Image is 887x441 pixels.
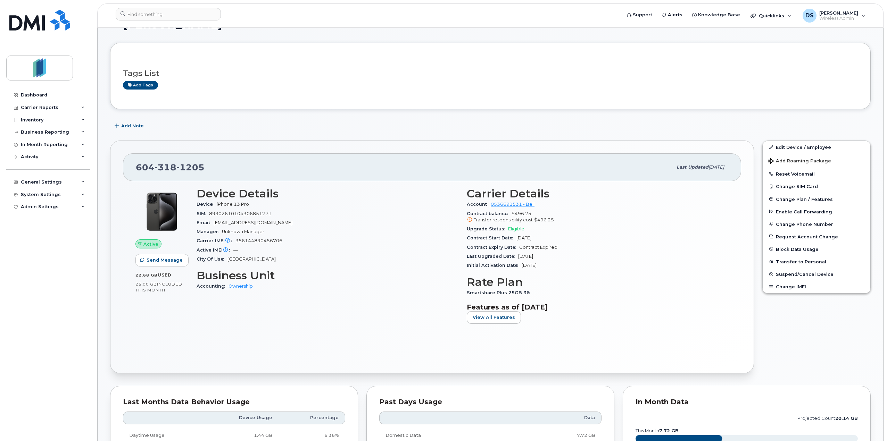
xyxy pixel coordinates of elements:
span: Unknown Manager [222,229,264,234]
input: Find something... [116,8,221,20]
span: Support [633,11,652,18]
span: [PERSON_NAME] [819,10,858,16]
tspan: 20.14 GB [835,416,858,421]
span: SIM [197,211,209,216]
span: Wireless Admin [819,16,858,21]
a: Alerts [657,8,687,22]
a: Knowledge Base [687,8,745,22]
span: Change Plan / Features [776,196,833,202]
span: 25.00 GB [135,282,157,287]
span: [DATE] [518,254,533,259]
span: [DATE] [516,235,531,240]
h3: Features as of [DATE] [467,303,729,311]
h3: Carrier Details [467,187,729,200]
button: Add Note [110,120,150,132]
span: [GEOGRAPHIC_DATA] [227,256,276,262]
span: Alerts [668,11,682,18]
span: Account [467,202,491,207]
h3: Business Unit [197,269,458,282]
span: — [233,247,238,253]
span: $496.25 [534,217,554,222]
button: Enable Call Forwarding [763,205,870,218]
span: [DATE] [708,164,724,170]
button: Change Plan / Features [763,193,870,205]
div: Quicklinks [746,9,796,23]
button: Change SIM Card [763,180,870,193]
span: 318 [155,162,176,172]
span: Send Message [147,257,183,263]
button: Change Phone Number [763,218,870,230]
span: Enable Call Forwarding [776,209,832,214]
span: Carrier IMEI [197,238,235,243]
span: Active IMEI [197,247,233,253]
button: Request Account Change [763,230,870,243]
span: Contract Start Date [467,235,516,240]
button: Reset Voicemail [763,168,870,180]
span: View All Features [473,314,515,321]
span: 604 [136,162,205,172]
a: 0536691531 - Bell [491,202,534,207]
text: this month [635,428,679,433]
span: [EMAIL_ADDRESS][DOMAIN_NAME] [214,220,292,225]
span: Device [197,202,217,207]
span: Accounting [197,283,229,289]
span: Contract Expiry Date [467,245,519,250]
span: used [158,272,172,278]
button: Add Roaming Package [763,153,870,168]
span: Add Roaming Package [768,158,831,165]
span: 356144890456706 [235,238,282,243]
img: iPhone_15_Pro_Black.png [141,191,183,232]
span: Suspend/Cancel Device [776,272,834,277]
a: Ownership [229,283,253,289]
span: Knowledge Base [698,11,740,18]
span: Last Upgraded Date [467,254,518,259]
h3: Tags List [123,69,858,78]
span: Active [143,241,158,247]
span: City Of Use [197,256,227,262]
span: iPhone 13 Pro [217,202,249,207]
span: $496.25 [467,211,729,223]
span: Initial Activation Date [467,263,522,268]
span: 1205 [176,162,205,172]
span: Contract Expired [519,245,557,250]
button: View All Features [467,311,521,324]
span: Manager [197,229,222,234]
button: Change IMEI [763,280,870,293]
a: Support [622,8,657,22]
div: Past Days Usage [379,399,602,406]
div: Last Months Data Behavior Usage [123,399,345,406]
a: Add tags [123,81,158,90]
span: Transfer responsibility cost [474,217,533,222]
button: Transfer to Personal [763,255,870,268]
span: Quicklinks [759,13,784,18]
a: Edit Device / Employee [763,141,870,153]
span: Contract balance [467,211,512,216]
span: 22.68 GB [135,273,158,278]
h3: Device Details [197,187,458,200]
span: 89302610104306851771 [209,211,272,216]
h3: Rate Plan [467,276,729,288]
span: Upgrade Status [467,226,508,231]
button: Suspend/Cancel Device [763,268,870,280]
text: projected count [797,416,858,421]
div: Dave Shaw [798,9,870,23]
tspan: 7.72 GB [659,428,679,433]
th: Percentage [279,412,345,424]
span: Add Note [121,122,144,129]
span: Last updated [677,164,708,170]
button: Send Message [135,254,189,266]
span: DS [805,11,814,20]
th: Data [504,412,602,424]
span: Email [197,220,214,225]
span: included this month [135,281,182,293]
span: Smartshare Plus 25GB 36 [467,290,533,295]
div: In Month Data [636,399,858,406]
span: [DATE] [522,263,537,268]
span: Eligible [508,226,524,231]
button: Block Data Usage [763,243,870,255]
th: Device Usage [205,412,279,424]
